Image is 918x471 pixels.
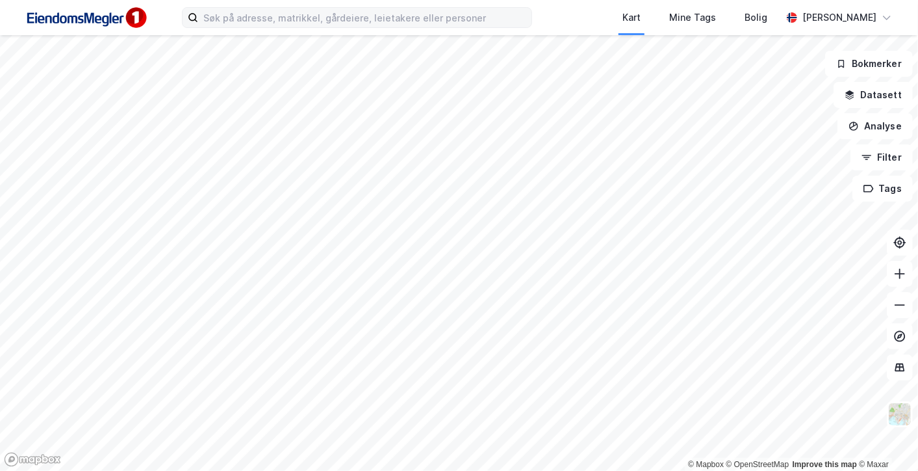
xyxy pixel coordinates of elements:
[622,10,641,25] div: Kart
[825,51,913,77] button: Bokmerker
[4,452,61,467] a: Mapbox homepage
[669,10,716,25] div: Mine Tags
[853,409,918,471] div: Kontrollprogram for chat
[793,460,857,469] a: Improve this map
[834,82,913,108] button: Datasett
[887,402,912,427] img: Z
[853,409,918,471] iframe: Chat Widget
[852,176,913,202] button: Tags
[726,460,789,469] a: OpenStreetMap
[688,460,724,469] a: Mapbox
[802,10,876,25] div: [PERSON_NAME]
[850,144,913,170] button: Filter
[837,113,913,139] button: Analyse
[198,8,531,27] input: Søk på adresse, matrikkel, gårdeiere, leietakere eller personer
[21,3,151,33] img: F4PB6Px+NJ5v8B7XTbfpPpyloAAAAASUVORK5CYII=
[745,10,767,25] div: Bolig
